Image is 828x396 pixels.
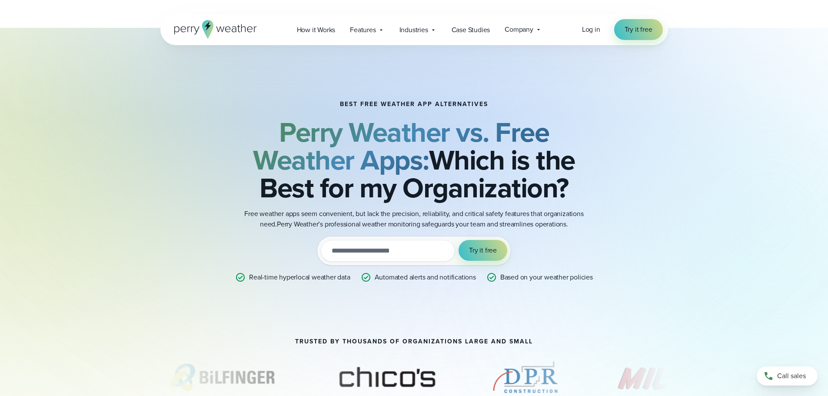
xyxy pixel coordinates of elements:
[289,21,343,39] a: How it Works
[582,24,600,35] a: Log in
[249,272,350,283] p: Real-time hyperlocal weather data
[452,25,490,35] span: Case Studies
[297,25,336,35] span: How it Works
[505,24,533,35] span: Company
[614,19,663,40] a: Try it free
[469,245,497,256] span: Try it free
[500,272,593,283] p: Based on your weather policies
[757,366,818,386] a: Call sales
[244,209,583,229] span: Free weather apps seem convenient, but lack the precision, reliability, and critical safety featu...
[204,118,625,202] h2: Which is the Best for my Organization?
[582,24,600,34] span: Log in
[295,338,533,345] h2: Trusted by thousands of organizations large and small
[625,24,652,35] span: Try it free
[399,25,428,35] span: Industries
[777,371,806,381] span: Call sales
[253,112,549,180] b: Perry Weather vs. Free Weather Apps:
[375,272,476,283] p: Automated alerts and notifications
[350,25,376,35] span: Features
[277,219,568,229] span: Perry Weather’s professional weather monitoring safeguards your team and streamlines operations.
[459,240,507,261] button: Try it free
[340,101,488,108] h1: BEST FREE WEATHER APP ALTERNATIVES
[444,21,498,39] a: Case Studies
